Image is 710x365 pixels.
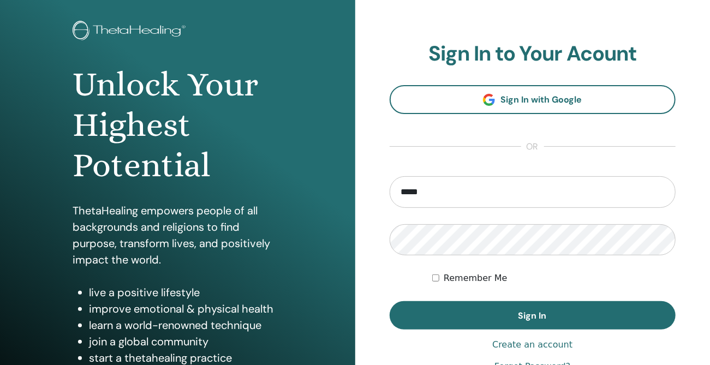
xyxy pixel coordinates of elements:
[444,272,508,285] label: Remember Me
[492,338,572,351] a: Create an account
[89,333,282,350] li: join a global community
[390,301,676,330] button: Sign In
[521,140,544,153] span: or
[73,202,282,268] p: ThetaHealing empowers people of all backgrounds and religions to find purpose, transform lives, a...
[89,301,282,317] li: improve emotional & physical health
[432,272,676,285] div: Keep me authenticated indefinitely or until I manually logout
[500,94,582,105] span: Sign In with Google
[390,41,676,67] h2: Sign In to Your Acount
[89,317,282,333] li: learn a world-renowned technique
[518,310,547,321] span: Sign In
[390,85,676,114] a: Sign In with Google
[89,284,282,301] li: live a positive lifestyle
[73,64,282,186] h1: Unlock Your Highest Potential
